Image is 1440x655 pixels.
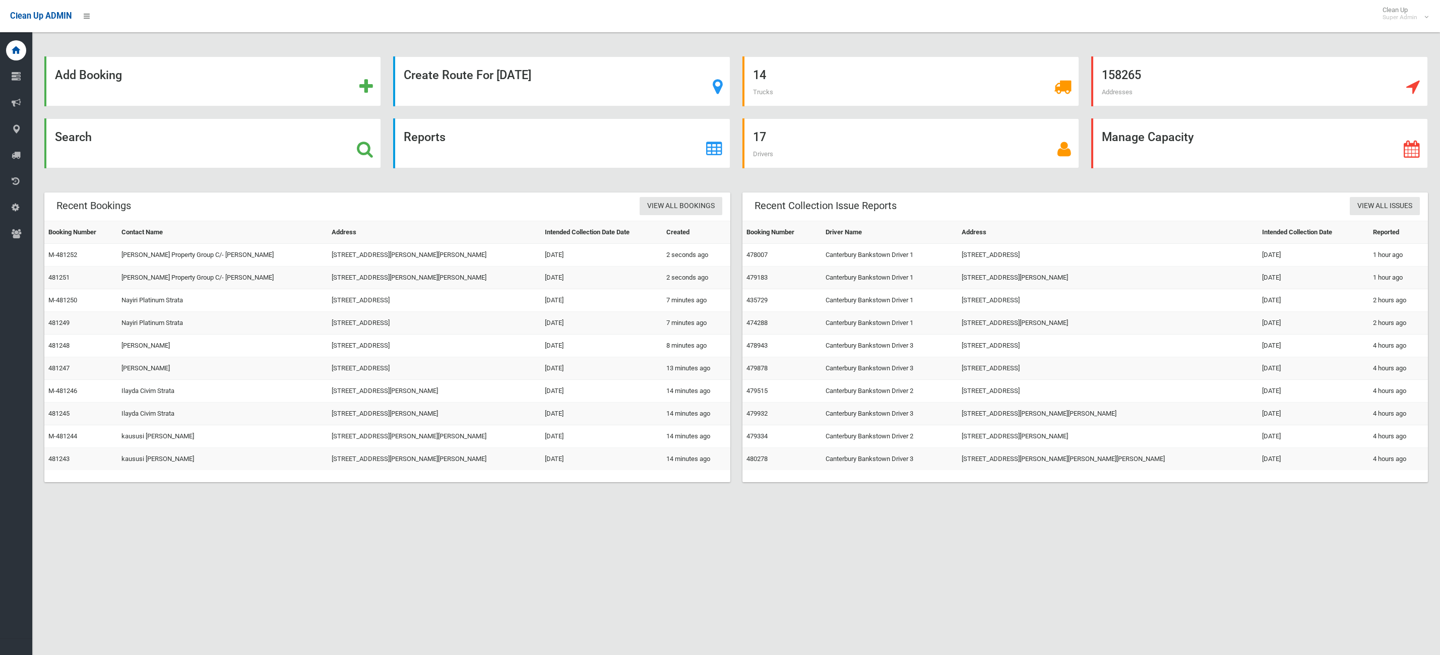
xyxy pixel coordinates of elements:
[404,68,531,82] strong: Create Route For [DATE]
[48,432,77,440] a: M-481244
[822,335,958,357] td: Canterbury Bankstown Driver 3
[958,357,1258,380] td: [STREET_ADDRESS]
[404,130,446,144] strong: Reports
[662,289,730,312] td: 7 minutes ago
[753,150,773,158] span: Drivers
[328,448,541,471] td: [STREET_ADDRESS][PERSON_NAME][PERSON_NAME]
[742,221,822,244] th: Booking Number
[117,267,327,289] td: [PERSON_NAME] Property Group C/- [PERSON_NAME]
[1102,130,1194,144] strong: Manage Capacity
[822,312,958,335] td: Canterbury Bankstown Driver 1
[541,244,662,267] td: [DATE]
[1378,6,1427,21] span: Clean Up
[822,357,958,380] td: Canterbury Bankstown Driver 3
[1091,118,1428,168] a: Manage Capacity
[328,312,541,335] td: [STREET_ADDRESS]
[753,130,766,144] strong: 17
[10,11,72,21] span: Clean Up ADMIN
[746,410,768,417] a: 479932
[48,387,77,395] a: M-481246
[48,319,70,326] a: 481249
[822,267,958,289] td: Canterbury Bankstown Driver 1
[1369,403,1428,425] td: 4 hours ago
[44,118,381,168] a: Search
[822,403,958,425] td: Canterbury Bankstown Driver 3
[48,364,70,372] a: 481247
[662,335,730,357] td: 8 minutes ago
[958,267,1258,289] td: [STREET_ADDRESS][PERSON_NAME]
[1258,289,1369,312] td: [DATE]
[662,448,730,471] td: 14 minutes ago
[1258,312,1369,335] td: [DATE]
[55,68,122,82] strong: Add Booking
[1383,14,1417,21] small: Super Admin
[541,403,662,425] td: [DATE]
[328,267,541,289] td: [STREET_ADDRESS][PERSON_NAME][PERSON_NAME]
[822,221,958,244] th: Driver Name
[541,221,662,244] th: Intended Collection Date Date
[48,296,77,304] a: M-481250
[822,244,958,267] td: Canterbury Bankstown Driver 1
[55,130,92,144] strong: Search
[742,118,1079,168] a: 17 Drivers
[662,267,730,289] td: 2 seconds ago
[541,289,662,312] td: [DATE]
[328,335,541,357] td: [STREET_ADDRESS]
[328,289,541,312] td: [STREET_ADDRESS]
[753,68,766,82] strong: 14
[117,357,327,380] td: [PERSON_NAME]
[1258,357,1369,380] td: [DATE]
[822,380,958,403] td: Canterbury Bankstown Driver 2
[1350,197,1420,216] a: View All Issues
[746,364,768,372] a: 479878
[958,403,1258,425] td: [STREET_ADDRESS][PERSON_NAME][PERSON_NAME]
[746,455,768,463] a: 480278
[117,221,327,244] th: Contact Name
[1369,380,1428,403] td: 4 hours ago
[48,410,70,417] a: 481245
[328,357,541,380] td: [STREET_ADDRESS]
[662,380,730,403] td: 14 minutes ago
[1258,221,1369,244] th: Intended Collection Date
[393,56,730,106] a: Create Route For [DATE]
[1258,425,1369,448] td: [DATE]
[958,335,1258,357] td: [STREET_ADDRESS]
[117,244,327,267] td: [PERSON_NAME] Property Group C/- [PERSON_NAME]
[1258,335,1369,357] td: [DATE]
[1258,448,1369,471] td: [DATE]
[742,56,1079,106] a: 14 Trucks
[1091,56,1428,106] a: 158265 Addresses
[48,455,70,463] a: 481243
[541,425,662,448] td: [DATE]
[753,88,773,96] span: Trucks
[1369,335,1428,357] td: 4 hours ago
[662,357,730,380] td: 13 minutes ago
[746,342,768,349] a: 478943
[746,319,768,326] a: 474288
[662,403,730,425] td: 14 minutes ago
[541,448,662,471] td: [DATE]
[328,403,541,425] td: [STREET_ADDRESS][PERSON_NAME]
[662,244,730,267] td: 2 seconds ago
[1369,312,1428,335] td: 2 hours ago
[328,221,541,244] th: Address
[328,425,541,448] td: [STREET_ADDRESS][PERSON_NAME][PERSON_NAME]
[541,380,662,403] td: [DATE]
[117,425,327,448] td: kaususi [PERSON_NAME]
[822,289,958,312] td: Canterbury Bankstown Driver 1
[746,387,768,395] a: 479515
[958,289,1258,312] td: [STREET_ADDRESS]
[958,244,1258,267] td: [STREET_ADDRESS]
[541,357,662,380] td: [DATE]
[117,312,327,335] td: Nayiri Platinum Strata
[822,425,958,448] td: Canterbury Bankstown Driver 2
[1369,357,1428,380] td: 4 hours ago
[746,251,768,258] a: 478007
[117,380,327,403] td: Ilayda Civim Strata
[746,296,768,304] a: 435729
[1369,267,1428,289] td: 1 hour ago
[1102,88,1133,96] span: Addresses
[958,448,1258,471] td: [STREET_ADDRESS][PERSON_NAME][PERSON_NAME][PERSON_NAME]
[1258,403,1369,425] td: [DATE]
[640,197,722,216] a: View All Bookings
